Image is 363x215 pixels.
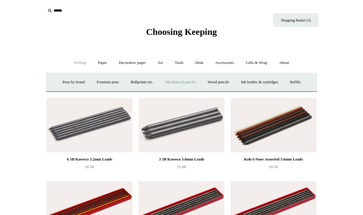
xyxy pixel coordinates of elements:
[169,55,189,71] a: Tools
[146,31,217,36] a: Choosing Keeping
[274,55,295,71] a: About
[210,55,240,71] a: Accessories
[160,74,201,90] a: Mechanical pencils
[202,74,234,90] a: Wood pencils
[152,55,168,71] a: Art
[269,164,278,169] span: £6.50
[146,27,217,37] span: Choosing Keeping
[69,55,92,71] a: Writing
[139,156,224,180] a: 3 5B Kaweco 5.6mm Leads £5.00
[125,74,159,90] a: Ballpoints etc.
[48,156,131,163] div: 6 5B Kaweco 3.2mm Leads
[139,98,224,152] a: 3 5B Kaweco 5.6mm Leads 3 5B Kaweco 5.6mm Leads
[47,98,132,152] img: 6 5B Kaweco 3.2mm Leads
[285,74,306,90] a: Refills
[177,164,186,169] span: £5.00
[47,98,132,152] a: 6 5B Kaweco 3.2mm Leads 6 5B Kaweco 3.2mm Leads
[113,55,151,71] a: Decorative paper
[240,55,273,71] a: Gifts & Wrap
[235,74,283,90] a: Ink bottles & cartridges
[231,98,316,152] img: Koh-I-Noor Assorted 5.6mm Leads
[231,156,316,180] a: Koh-I-Noor Assorted 5.6mm Leads £6.50
[231,98,316,152] a: Koh-I-Noor Assorted 5.6mm Leads Koh-I-Noor Assorted 5.6mm Leads
[232,156,315,163] div: Koh-I-Noor Assorted 5.6mm Leads
[91,74,124,90] a: Fountain pens
[273,13,319,27] a: Shopping Basket (3)
[139,98,224,152] img: 3 5B Kaweco 5.6mm Leads
[57,74,90,90] a: Pens by brand
[47,156,132,180] a: 6 5B Kaweco 3.2mm Leads £6.50
[93,55,113,71] a: Paper
[85,164,94,169] span: £6.50
[190,55,209,71] a: Desk
[140,156,223,163] div: 3 5B Kaweco 5.6mm Leads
